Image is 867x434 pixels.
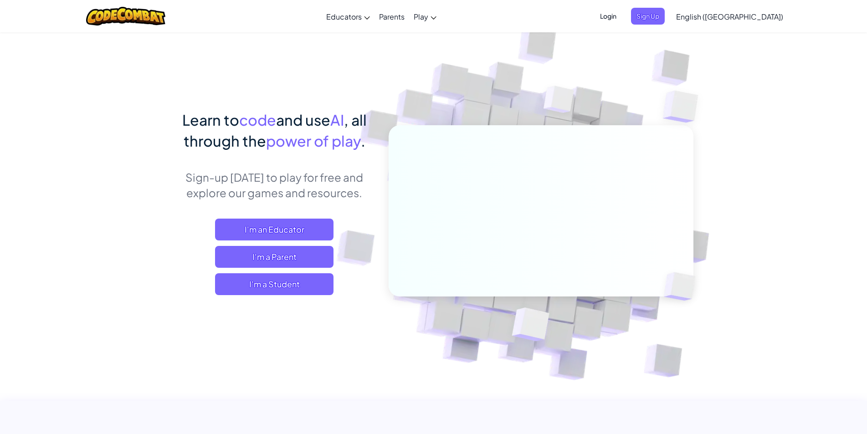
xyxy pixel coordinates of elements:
[409,4,441,29] a: Play
[215,273,333,295] button: I'm a Student
[86,7,166,26] img: CodeCombat logo
[414,12,428,21] span: Play
[239,111,276,129] span: code
[648,253,717,320] img: Overlap cubes
[174,169,375,200] p: Sign-up [DATE] to play for free and explore our games and resources.
[489,288,571,364] img: Overlap cubes
[631,8,665,25] button: Sign Up
[215,246,333,268] a: I'm a Parent
[645,68,723,145] img: Overlap cubes
[595,8,622,25] button: Login
[375,4,409,29] a: Parents
[266,132,361,150] span: power of play
[672,4,788,29] a: English ([GEOGRAPHIC_DATA])
[326,12,362,21] span: Educators
[215,219,333,240] a: I'm an Educator
[361,132,365,150] span: .
[330,111,344,129] span: AI
[276,111,330,129] span: and use
[322,4,375,29] a: Educators
[676,12,783,21] span: English ([GEOGRAPHIC_DATA])
[526,68,592,136] img: Overlap cubes
[182,111,239,129] span: Learn to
